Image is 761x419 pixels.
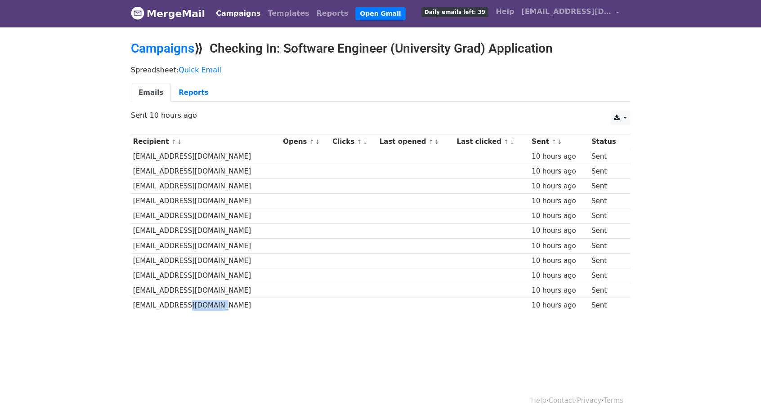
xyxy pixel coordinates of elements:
[716,376,761,419] iframe: Chat Widget
[532,196,587,206] div: 10 hours ago
[131,164,281,179] td: [EMAIL_ADDRESS][DOMAIN_NAME]
[131,149,281,164] td: [EMAIL_ADDRESS][DOMAIN_NAME]
[330,134,377,149] th: Clicks
[309,138,314,145] a: ↑
[131,4,205,23] a: MergeMail
[532,271,587,281] div: 10 hours ago
[131,223,281,238] td: [EMAIL_ADDRESS][DOMAIN_NAME]
[589,298,625,313] td: Sent
[589,134,625,149] th: Status
[131,41,630,56] h2: ⟫ Checking In: Software Engineer (University Grad) Application
[604,397,623,405] a: Terms
[455,134,530,149] th: Last clicked
[171,138,176,145] a: ↑
[510,138,515,145] a: ↓
[313,4,352,22] a: Reports
[549,397,575,405] a: Contact
[179,66,221,74] a: Quick Email
[131,6,144,20] img: MergeMail logo
[518,3,623,24] a: [EMAIL_ADDRESS][DOMAIN_NAME]
[589,179,625,194] td: Sent
[492,3,518,21] a: Help
[532,152,587,162] div: 10 hours ago
[131,84,171,102] a: Emails
[131,111,630,120] p: Sent 10 hours ago
[589,194,625,209] td: Sent
[131,283,281,298] td: [EMAIL_ADDRESS][DOMAIN_NAME]
[589,268,625,283] td: Sent
[429,138,434,145] a: ↑
[281,134,330,149] th: Opens
[355,7,405,20] a: Open Gmail
[589,209,625,223] td: Sent
[264,4,313,22] a: Templates
[131,209,281,223] td: [EMAIL_ADDRESS][DOMAIN_NAME]
[589,283,625,298] td: Sent
[357,138,362,145] a: ↑
[532,241,587,251] div: 10 hours ago
[532,256,587,266] div: 10 hours ago
[131,65,630,75] p: Spreadsheet:
[521,6,611,17] span: [EMAIL_ADDRESS][DOMAIN_NAME]
[131,253,281,268] td: [EMAIL_ADDRESS][DOMAIN_NAME]
[589,149,625,164] td: Sent
[532,166,587,177] div: 10 hours ago
[532,181,587,192] div: 10 hours ago
[434,138,439,145] a: ↓
[504,138,509,145] a: ↑
[418,3,492,21] a: Daily emails left: 39
[557,138,562,145] a: ↓
[589,253,625,268] td: Sent
[131,194,281,209] td: [EMAIL_ADDRESS][DOMAIN_NAME]
[377,134,455,149] th: Last opened
[589,238,625,253] td: Sent
[363,138,367,145] a: ↓
[532,226,587,236] div: 10 hours ago
[531,397,546,405] a: Help
[131,179,281,194] td: [EMAIL_ADDRESS][DOMAIN_NAME]
[131,238,281,253] td: [EMAIL_ADDRESS][DOMAIN_NAME]
[532,300,587,311] div: 10 hours ago
[131,41,194,56] a: Campaigns
[131,134,281,149] th: Recipient
[177,138,182,145] a: ↓
[551,138,556,145] a: ↑
[315,138,320,145] a: ↓
[212,4,264,22] a: Campaigns
[532,211,587,221] div: 10 hours ago
[131,268,281,283] td: [EMAIL_ADDRESS][DOMAIN_NAME]
[589,164,625,179] td: Sent
[131,298,281,313] td: [EMAIL_ADDRESS][DOMAIN_NAME]
[589,223,625,238] td: Sent
[171,84,216,102] a: Reports
[421,7,488,17] span: Daily emails left: 39
[577,397,601,405] a: Privacy
[529,134,589,149] th: Sent
[532,285,587,296] div: 10 hours ago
